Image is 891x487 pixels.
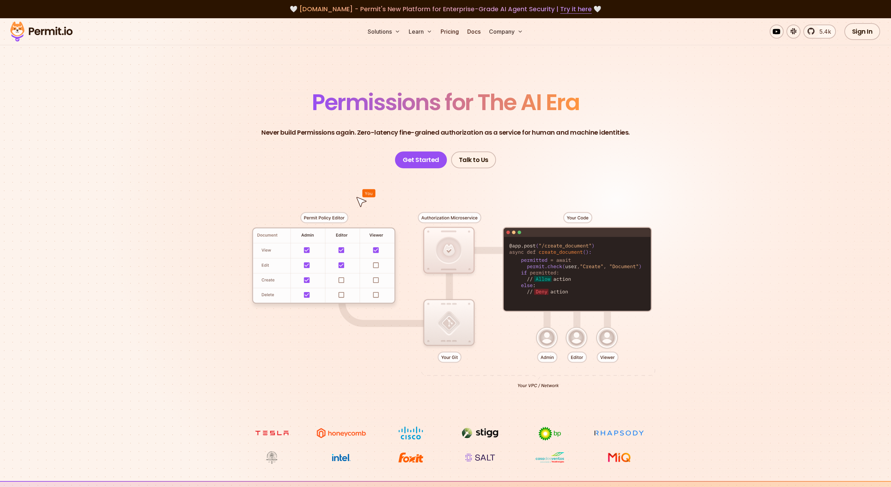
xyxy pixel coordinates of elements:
a: Get Started [395,151,447,168]
img: Honeycomb [315,426,368,440]
button: Company [486,25,526,39]
button: Solutions [365,25,403,39]
span: [DOMAIN_NAME] - Permit's New Platform for Enterprise-Grade AI Agent Security | [299,5,592,13]
img: bp [523,426,576,441]
img: tesla [246,426,298,440]
a: Try it here [560,5,592,14]
a: Pricing [438,25,462,39]
span: Permissions for The AI Era [312,87,579,118]
a: Talk to Us [451,151,496,168]
button: Learn [406,25,435,39]
span: 5.4k [815,27,831,36]
div: 🤍 🤍 [17,4,874,14]
img: Casa dos Ventos [523,451,576,464]
img: Cisco [384,426,437,440]
img: Rhapsody Health [593,426,645,440]
img: Permit logo [7,20,76,43]
img: MIQ [596,452,643,464]
a: Docs [464,25,483,39]
img: Maricopa County Recorder\'s Office [246,451,298,464]
img: Foxit [384,451,437,464]
img: Stigg [454,426,507,440]
a: 5.4k [803,25,836,39]
img: salt [454,451,507,464]
p: Never build Permissions again. Zero-latency fine-grained authorization as a service for human and... [261,128,630,137]
img: Intel [315,451,368,464]
a: Sign In [844,23,880,40]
